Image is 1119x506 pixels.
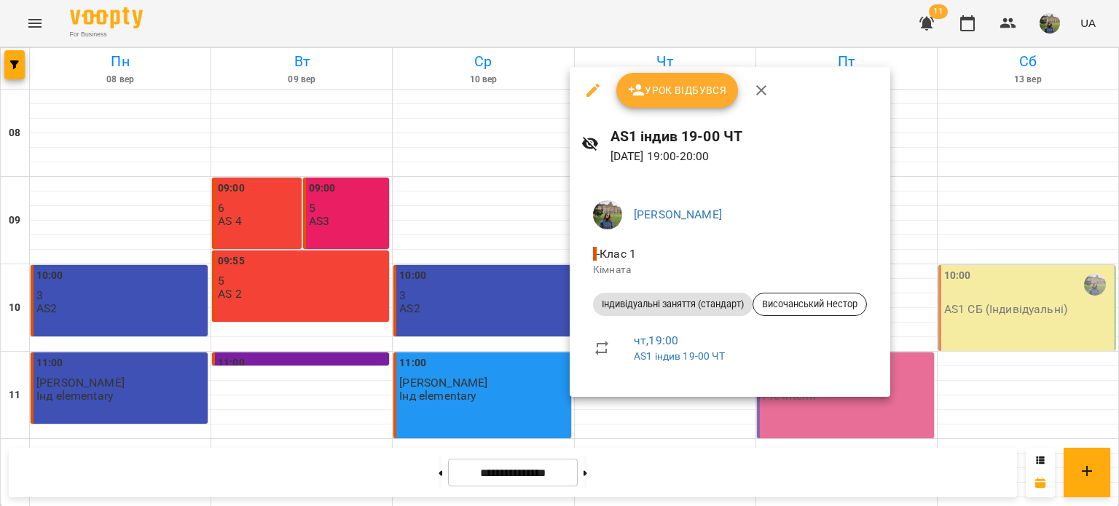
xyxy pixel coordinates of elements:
[634,350,725,362] a: AS1 індив 19-00 ЧТ
[628,82,727,99] span: Урок відбувся
[593,247,639,261] span: - Клас 1
[593,263,867,277] p: Кімната
[753,293,867,316] div: Височанський Нестор
[634,207,722,221] a: [PERSON_NAME]
[593,200,622,229] img: f01d4343db5c932fedd74e1c54090270.jpg
[593,298,753,311] span: Індивідуальні заняття (стандарт)
[634,333,678,347] a: чт , 19:00
[616,73,739,108] button: Урок відбувся
[753,298,866,311] span: Височанський Нестор
[610,148,879,165] p: [DATE] 19:00 - 20:00
[610,125,879,148] h6: AS1 індив 19-00 ЧТ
